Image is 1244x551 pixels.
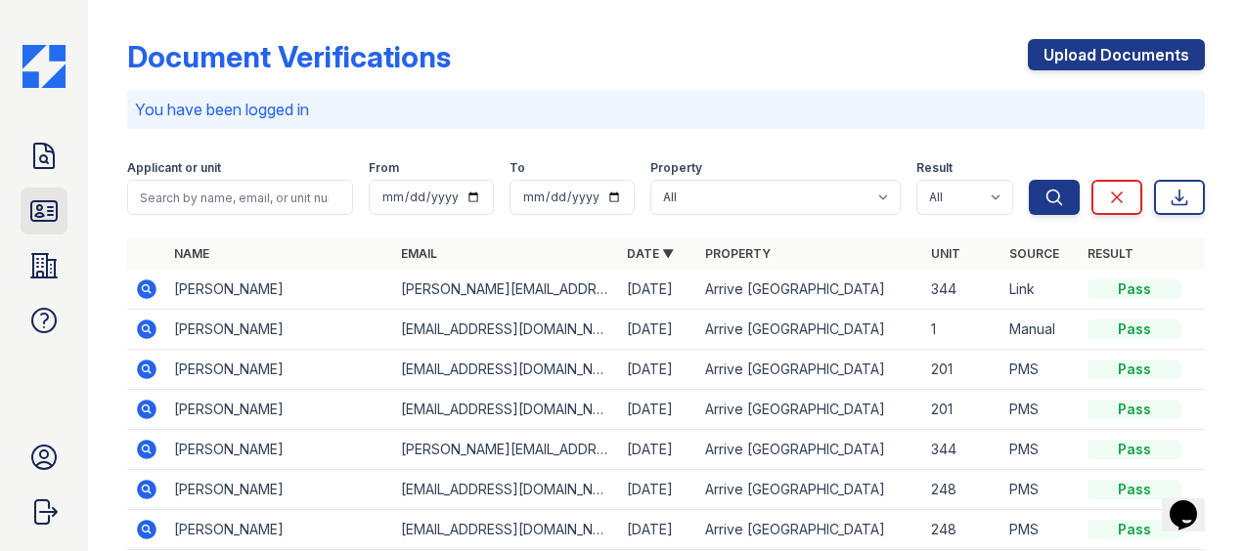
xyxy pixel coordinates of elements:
[923,350,1001,390] td: 201
[1088,480,1181,499] div: Pass
[923,470,1001,510] td: 248
[174,246,209,261] a: Name
[1001,350,1080,390] td: PMS
[127,39,451,74] div: Document Verifications
[1001,390,1080,430] td: PMS
[166,270,392,310] td: [PERSON_NAME]
[1088,400,1181,419] div: Pass
[1088,246,1133,261] a: Result
[697,270,923,310] td: Arrive [GEOGRAPHIC_DATA]
[1088,279,1181,299] div: Pass
[923,510,1001,550] td: 248
[127,180,353,215] input: Search by name, email, or unit number
[127,160,221,176] label: Applicant or unit
[619,430,697,470] td: [DATE]
[650,160,702,176] label: Property
[1028,39,1205,70] a: Upload Documents
[1009,246,1059,261] a: Source
[1088,319,1181,339] div: Pass
[619,350,697,390] td: [DATE]
[619,470,697,510] td: [DATE]
[1001,470,1080,510] td: PMS
[166,510,392,550] td: [PERSON_NAME]
[135,98,1197,121] p: You have been logged in
[393,430,619,470] td: [PERSON_NAME][EMAIL_ADDRESS][DOMAIN_NAME]
[393,310,619,350] td: [EMAIL_ADDRESS][DOMAIN_NAME]
[619,510,697,550] td: [DATE]
[369,160,399,176] label: From
[1001,310,1080,350] td: Manual
[166,430,392,470] td: [PERSON_NAME]
[923,430,1001,470] td: 344
[619,310,697,350] td: [DATE]
[619,270,697,310] td: [DATE]
[393,350,619,390] td: [EMAIL_ADDRESS][DOMAIN_NAME]
[166,470,392,510] td: [PERSON_NAME]
[393,510,619,550] td: [EMAIL_ADDRESS][DOMAIN_NAME]
[1088,440,1181,459] div: Pass
[166,390,392,430] td: [PERSON_NAME]
[1001,430,1080,470] td: PMS
[697,510,923,550] td: Arrive [GEOGRAPHIC_DATA]
[1001,510,1080,550] td: PMS
[916,160,953,176] label: Result
[393,470,619,510] td: [EMAIL_ADDRESS][DOMAIN_NAME]
[1162,473,1224,531] iframe: chat widget
[1088,520,1181,539] div: Pass
[510,160,525,176] label: To
[697,390,923,430] td: Arrive [GEOGRAPHIC_DATA]
[393,390,619,430] td: [EMAIL_ADDRESS][DOMAIN_NAME]
[1088,360,1181,379] div: Pass
[22,45,66,88] img: CE_Icon_Blue-c292c112584629df590d857e76928e9f676e5b41ef8f769ba2f05ee15b207248.png
[697,310,923,350] td: Arrive [GEOGRAPHIC_DATA]
[923,390,1001,430] td: 201
[393,270,619,310] td: [PERSON_NAME][EMAIL_ADDRESS][DOMAIN_NAME]
[1001,270,1080,310] td: Link
[931,246,960,261] a: Unit
[923,310,1001,350] td: 1
[705,246,771,261] a: Property
[166,310,392,350] td: [PERSON_NAME]
[697,430,923,470] td: Arrive [GEOGRAPHIC_DATA]
[923,270,1001,310] td: 344
[627,246,674,261] a: Date ▼
[619,390,697,430] td: [DATE]
[697,470,923,510] td: Arrive [GEOGRAPHIC_DATA]
[166,350,392,390] td: [PERSON_NAME]
[697,350,923,390] td: Arrive [GEOGRAPHIC_DATA]
[401,246,437,261] a: Email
